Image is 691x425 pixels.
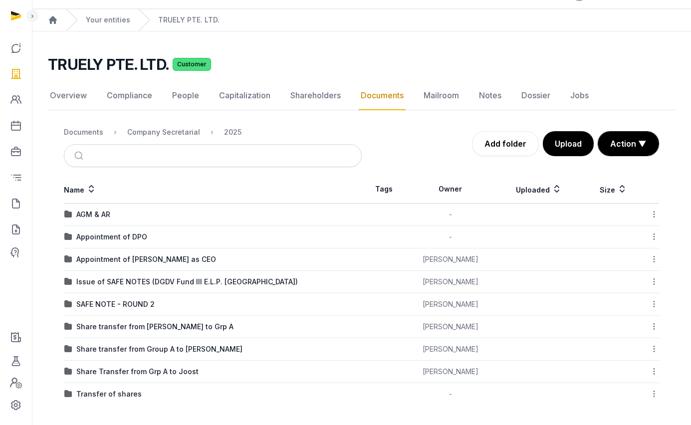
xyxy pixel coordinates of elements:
div: Appointment of DPO [76,232,147,242]
td: [PERSON_NAME] [407,248,494,271]
a: Compliance [105,81,154,110]
div: AGM & AR [76,210,110,219]
a: Dossier [519,81,552,110]
a: Jobs [568,81,591,110]
td: [PERSON_NAME] [407,316,494,338]
img: folder.svg [64,233,72,241]
td: - [407,383,494,406]
img: folder.svg [64,368,72,376]
td: [PERSON_NAME] [407,361,494,383]
a: Mailroom [422,81,461,110]
th: Owner [407,175,494,204]
a: Shareholders [288,81,343,110]
td: [PERSON_NAME] [407,293,494,316]
div: SAFE NOTE - ROUND 2 [76,299,155,309]
h2: TRUELY PTE. LTD. [48,55,169,73]
img: folder.svg [64,211,72,218]
a: Documents [359,81,406,110]
a: TRUELY PTE. LTD. [158,15,220,25]
td: - [407,226,494,248]
a: Capitalization [217,81,272,110]
div: Share transfer from Group A to [PERSON_NAME] [76,344,242,354]
a: People [170,81,201,110]
td: [PERSON_NAME] [407,271,494,293]
th: Name [64,175,362,204]
th: Tags [362,175,407,204]
img: folder.svg [64,323,72,331]
img: folder.svg [64,300,72,308]
div: 2025 [224,127,241,137]
nav: Breadcrumb [32,9,691,31]
th: Size [583,175,644,204]
div: Transfer of shares [76,389,142,399]
img: folder.svg [64,255,72,263]
a: Your entities [86,15,130,25]
img: folder.svg [64,278,72,286]
img: folder.svg [64,345,72,353]
div: Company Secretarial [127,127,200,137]
div: Appointment of [PERSON_NAME] as CEO [76,254,216,264]
td: - [407,204,494,226]
td: [PERSON_NAME] [407,338,494,361]
a: Overview [48,81,89,110]
a: Add folder [472,131,539,156]
div: Issue of SAFE NOTES (DGDV Fund III E.L.P. [GEOGRAPHIC_DATA]) [76,277,298,287]
button: Upload [543,131,594,156]
th: Uploaded [494,175,583,204]
div: Share transfer from [PERSON_NAME] to Grp A [76,322,233,332]
nav: Tabs [48,81,675,110]
img: folder.svg [64,390,72,398]
div: Share Transfer from Grp A to Joost [76,367,199,377]
a: Notes [477,81,503,110]
button: Action ▼ [598,132,659,156]
span: Customer [173,58,211,71]
div: Documents [64,127,103,137]
nav: Breadcrumb [64,120,362,144]
button: Submit [68,145,92,167]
